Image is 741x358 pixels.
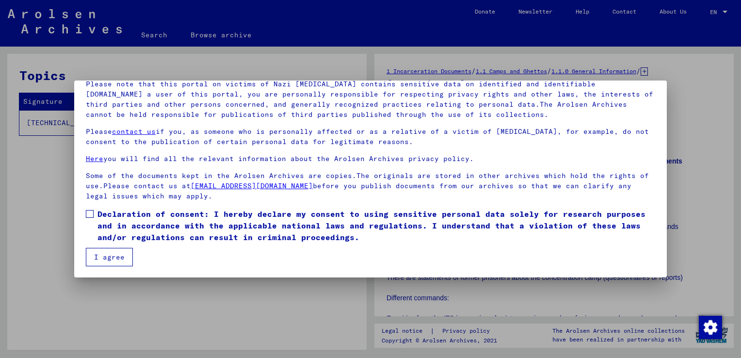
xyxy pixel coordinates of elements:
p: Please if you, as someone who is personally affected or as a relative of a victim of [MEDICAL_DAT... [86,127,655,147]
a: [EMAIL_ADDRESS][DOMAIN_NAME] [191,181,313,190]
a: Here [86,154,103,163]
p: Some of the documents kept in the Arolsen Archives are copies.The originals are stored in other a... [86,171,655,201]
a: contact us [112,127,156,136]
div: Change consent [698,315,722,339]
p: you will find all the relevant information about the Arolsen Archives privacy policy. [86,154,655,164]
img: Change consent [699,316,722,339]
span: Declaration of consent: I hereby declare my consent to using sensitive personal data solely for r... [97,208,655,243]
p: Please note that this portal on victims of Nazi [MEDICAL_DATA] contains sensitive data on identif... [86,79,655,120]
button: I agree [86,248,133,266]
